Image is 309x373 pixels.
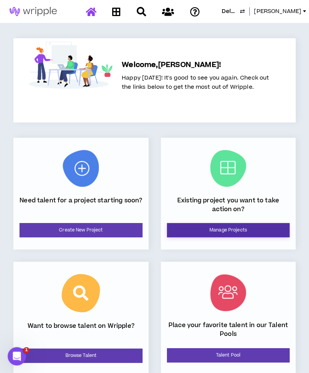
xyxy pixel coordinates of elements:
p: Place your favorite talent in our Talent Pools [167,321,290,338]
img: Talent Pool [210,274,246,311]
img: New Project [63,150,99,187]
img: Current Projects [210,150,246,187]
p: Need talent for a project starting soon? [20,196,142,213]
p: Existing project you want to take action on? [167,196,290,213]
a: Create New Project [20,223,142,237]
span: Delta Air Lines [222,7,237,16]
span: 1 [23,347,29,353]
p: Want to browse talent on Wripple? [28,322,134,339]
a: Manage Projects [167,223,290,237]
iframe: Intercom live chat [8,347,26,365]
span: [PERSON_NAME] [254,7,301,16]
button: Delta Air Lines [222,7,245,16]
span: Happy [DATE]! It's good to see you again. Check out the links below to get the most out of Wripple. [122,74,269,91]
h5: Welcome, [PERSON_NAME] ! [122,60,271,70]
a: Talent Pool [167,348,290,362]
a: Browse Talent [20,349,142,363]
